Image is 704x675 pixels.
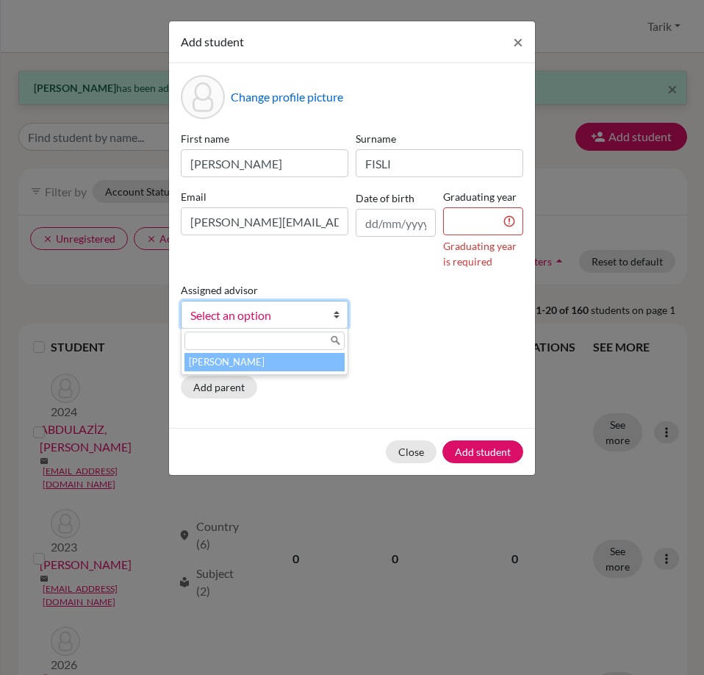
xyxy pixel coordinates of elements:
label: Assigned advisor [181,282,258,298]
span: Select an option [190,306,320,325]
li: [PERSON_NAME] [184,353,345,371]
span: × [513,31,523,52]
button: Add parent [181,376,257,399]
label: First name [181,131,348,146]
input: dd/mm/yyyy [356,209,436,237]
label: Email [181,189,348,204]
span: Add student [181,35,244,49]
p: Parents [181,352,523,370]
div: Graduating year is required [443,238,523,269]
label: Surname [356,131,523,146]
label: Date of birth [356,190,414,206]
button: Close [501,21,535,63]
button: Add student [442,440,523,463]
label: Graduating year [443,189,523,204]
button: Close [386,440,437,463]
div: Profile picture [181,75,225,119]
